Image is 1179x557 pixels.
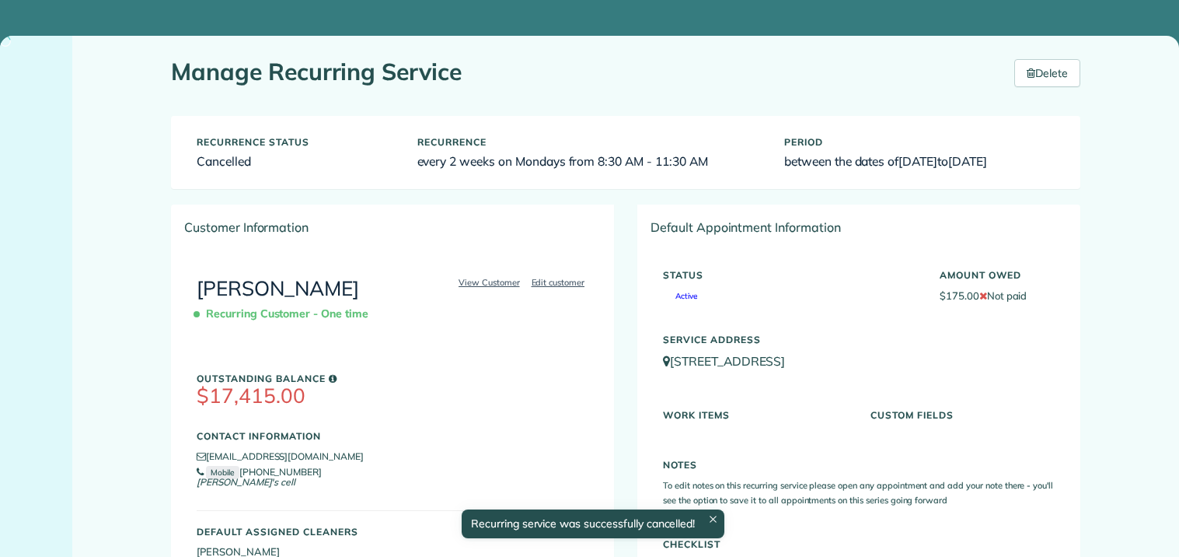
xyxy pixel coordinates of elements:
[197,155,394,168] h6: Cancelled
[197,385,589,408] h3: $17,415.00
[948,153,987,169] span: [DATE]
[197,431,589,441] h5: Contact Information
[197,373,589,384] h5: Outstanding Balance
[663,270,916,280] h5: Status
[206,466,239,479] small: Mobile
[663,335,1055,345] h5: Service Address
[1014,59,1080,87] a: Delete
[663,293,697,300] span: Active
[197,449,589,464] li: [EMAIL_ADDRESS][DOMAIN_NAME]
[197,466,322,478] a: Mobile[PHONE_NUMBER]
[197,527,589,537] h5: Default Assigned Cleaners
[197,275,359,301] a: [PERSON_NAME]
[928,262,1066,303] div: $175.00 Not paid
[527,275,590,289] a: Edit customer
[663,352,1055,370] p: [STREET_ADDRESS]
[663,480,1053,506] small: To edit notes on this recurring service please open any appointment and add your note there - you...
[197,137,394,147] h5: Recurrence status
[638,205,1080,249] div: Default Appointment Information
[454,275,525,289] a: View Customer
[663,539,1055,549] h5: Checklist
[197,476,295,488] span: [PERSON_NAME]'s cell
[870,410,1055,420] h5: Custom Fields
[417,155,762,168] h6: every 2 weeks on Mondays from 8:30 AM - 11:30 AM
[784,137,1055,147] h5: Period
[462,510,724,538] div: Recurring service was successfully cancelled!
[898,153,937,169] span: [DATE]
[417,137,762,147] h5: Recurrence
[663,460,1055,470] h5: Notes
[663,410,847,420] h5: Work Items
[784,155,1055,168] h6: between the dates of to
[940,270,1055,280] h5: Amount Owed
[171,59,991,85] h1: Manage Recurring Service
[172,205,614,249] div: Customer Information
[197,300,375,328] span: Recurring Customer - One time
